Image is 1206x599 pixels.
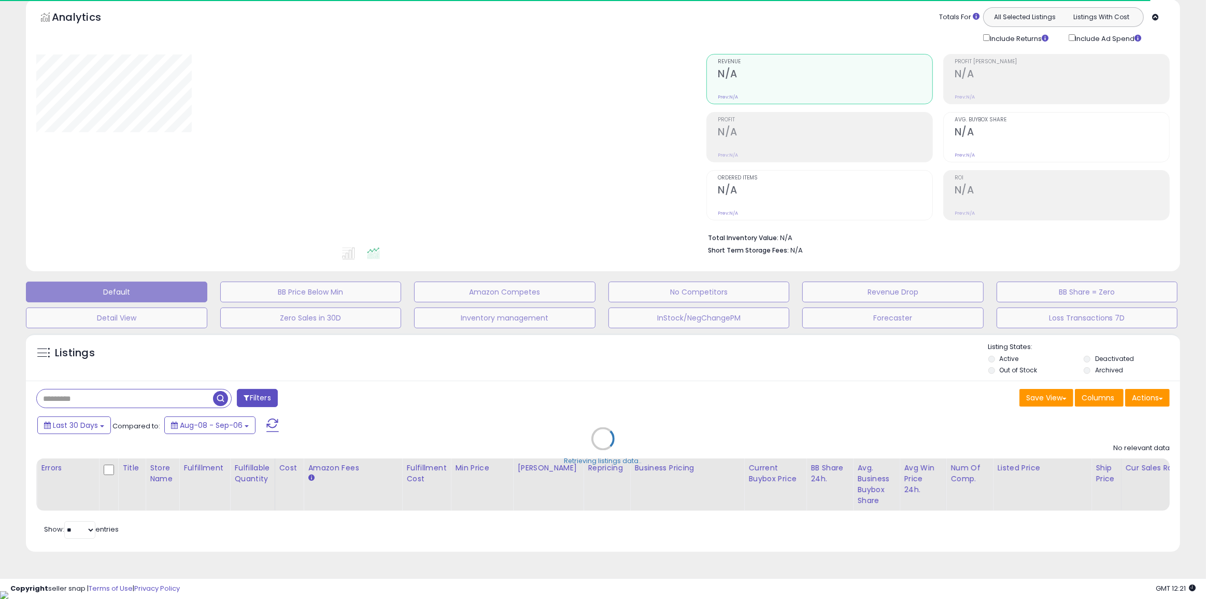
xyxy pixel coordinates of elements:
[718,117,932,123] span: Profit
[955,184,1169,198] h2: N/A
[955,175,1169,181] span: ROI
[1156,583,1196,593] span: 2025-10-7 12:21 GMT
[975,32,1061,44] div: Include Returns
[939,12,980,22] div: Totals For
[802,308,984,328] button: Forecaster
[608,308,790,328] button: InStock/NegChangePM
[52,10,121,27] h5: Analytics
[10,583,48,593] strong: Copyright
[708,246,789,255] b: Short Term Storage Fees:
[414,308,595,328] button: Inventory management
[802,282,984,302] button: Revenue Drop
[790,245,803,255] span: N/A
[718,175,932,181] span: Ordered Items
[718,59,932,65] span: Revenue
[1063,10,1140,24] button: Listings With Cost
[718,210,738,216] small: Prev: N/A
[955,117,1169,123] span: Avg. Buybox Share
[997,308,1178,328] button: Loss Transactions 7D
[955,68,1169,82] h2: N/A
[220,308,402,328] button: Zero Sales in 30D
[26,308,207,328] button: Detail View
[134,583,180,593] a: Privacy Policy
[955,94,975,100] small: Prev: N/A
[10,584,180,594] div: seller snap | |
[955,126,1169,140] h2: N/A
[708,233,778,242] b: Total Inventory Value:
[1061,32,1158,44] div: Include Ad Spend
[955,210,975,216] small: Prev: N/A
[220,282,402,302] button: BB Price Below Min
[997,282,1178,302] button: BB Share = Zero
[986,10,1063,24] button: All Selected Listings
[955,59,1169,65] span: Profit [PERSON_NAME]
[718,184,932,198] h2: N/A
[26,282,207,302] button: Default
[414,282,595,302] button: Amazon Competes
[708,231,1162,243] li: N/A
[718,152,738,158] small: Prev: N/A
[718,126,932,140] h2: N/A
[718,94,738,100] small: Prev: N/A
[89,583,133,593] a: Terms of Use
[564,457,642,466] div: Retrieving listings data..
[608,282,790,302] button: No Competitors
[955,152,975,158] small: Prev: N/A
[718,68,932,82] h2: N/A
